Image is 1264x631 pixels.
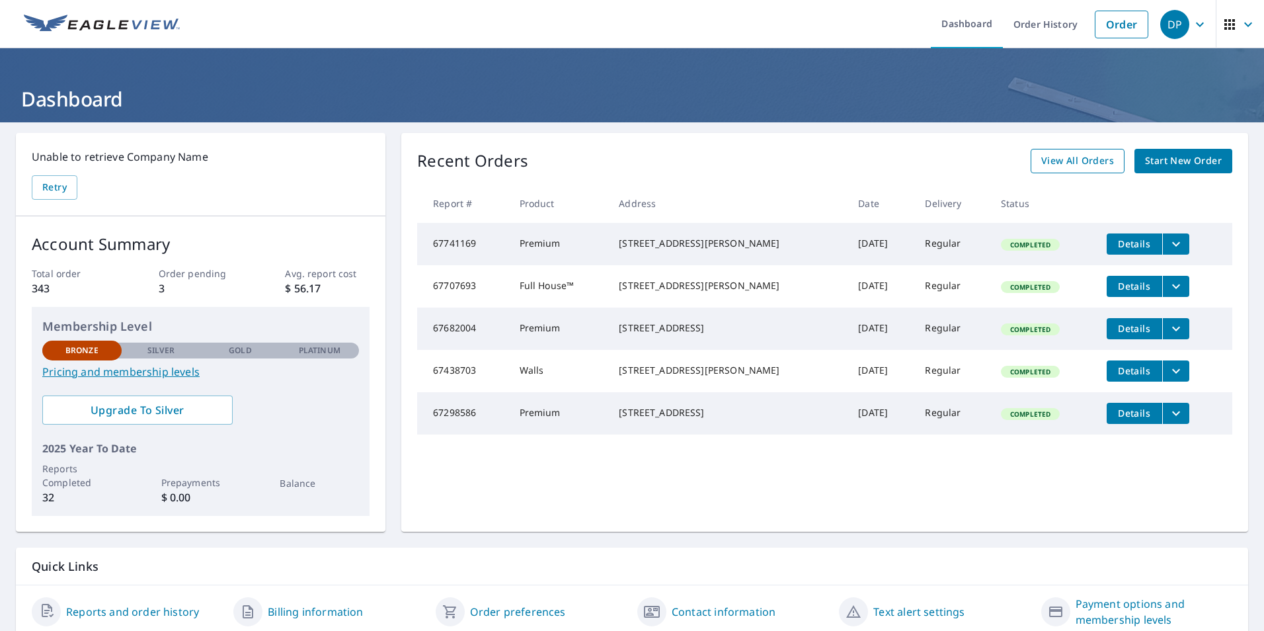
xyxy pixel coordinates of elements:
[1107,318,1162,339] button: detailsBtn-67682004
[1076,596,1232,628] a: Payment options and membership levels
[299,345,340,357] p: Platinum
[619,237,837,250] div: [STREET_ADDRESS][PERSON_NAME]
[608,184,848,223] th: Address
[417,392,508,435] td: 67298586
[24,15,180,34] img: EV Logo
[1162,360,1189,382] button: filesDropdownBtn-67438703
[161,476,241,489] p: Prepayments
[1162,403,1189,424] button: filesDropdownBtn-67298586
[42,441,359,456] p: 2025 Year To Date
[848,350,914,392] td: [DATE]
[16,85,1248,112] h1: Dashboard
[509,184,609,223] th: Product
[1160,10,1189,39] div: DP
[32,267,116,280] p: Total order
[619,279,837,292] div: [STREET_ADDRESS][PERSON_NAME]
[1002,282,1058,292] span: Completed
[914,184,990,223] th: Delivery
[285,280,370,296] p: $ 56.17
[1115,280,1154,292] span: Details
[1162,318,1189,339] button: filesDropdownBtn-67682004
[848,265,914,308] td: [DATE]
[1162,276,1189,297] button: filesDropdownBtn-67707693
[914,223,990,265] td: Regular
[1115,237,1154,250] span: Details
[1162,233,1189,255] button: filesDropdownBtn-67741169
[509,223,609,265] td: Premium
[1107,403,1162,424] button: detailsBtn-67298586
[417,184,508,223] th: Report #
[619,321,837,335] div: [STREET_ADDRESS]
[672,604,775,620] a: Contact information
[417,350,508,392] td: 67438703
[42,462,122,489] p: Reports Completed
[848,308,914,350] td: [DATE]
[417,149,528,173] p: Recent Orders
[32,149,370,165] p: Unable to retrieve Company Name
[32,280,116,296] p: 343
[1002,367,1058,376] span: Completed
[1134,149,1232,173] a: Start New Order
[42,179,67,196] span: Retry
[32,558,1232,575] p: Quick Links
[619,364,837,377] div: [STREET_ADDRESS][PERSON_NAME]
[417,308,508,350] td: 67682004
[417,265,508,308] td: 67707693
[53,403,222,417] span: Upgrade To Silver
[1115,407,1154,419] span: Details
[42,364,359,380] a: Pricing and membership levels
[914,392,990,435] td: Regular
[619,406,837,419] div: [STREET_ADDRESS]
[873,604,965,620] a: Text alert settings
[1041,153,1114,169] span: View All Orders
[509,265,609,308] td: Full House™
[1002,240,1058,249] span: Completed
[42,396,233,425] a: Upgrade To Silver
[268,604,363,620] a: Billing information
[65,345,99,357] p: Bronze
[66,604,199,620] a: Reports and order history
[417,223,508,265] td: 67741169
[1107,233,1162,255] button: detailsBtn-67741169
[470,604,566,620] a: Order preferences
[1002,409,1058,419] span: Completed
[159,280,243,296] p: 3
[285,267,370,280] p: Avg. report cost
[848,392,914,435] td: [DATE]
[914,350,990,392] td: Regular
[1031,149,1125,173] a: View All Orders
[990,184,1096,223] th: Status
[914,265,990,308] td: Regular
[159,267,243,280] p: Order pending
[42,317,359,335] p: Membership Level
[161,489,241,505] p: $ 0.00
[914,308,990,350] td: Regular
[1107,360,1162,382] button: detailsBtn-67438703
[848,184,914,223] th: Date
[848,223,914,265] td: [DATE]
[32,232,370,256] p: Account Summary
[509,350,609,392] td: Walls
[1145,153,1222,169] span: Start New Order
[32,175,77,200] button: Retry
[42,489,122,505] p: 32
[509,392,609,435] td: Premium
[229,345,251,357] p: Gold
[1107,276,1162,297] button: detailsBtn-67707693
[1115,364,1154,377] span: Details
[1002,325,1058,334] span: Completed
[509,308,609,350] td: Premium
[280,476,359,490] p: Balance
[1115,322,1154,335] span: Details
[147,345,175,357] p: Silver
[1095,11,1148,38] a: Order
